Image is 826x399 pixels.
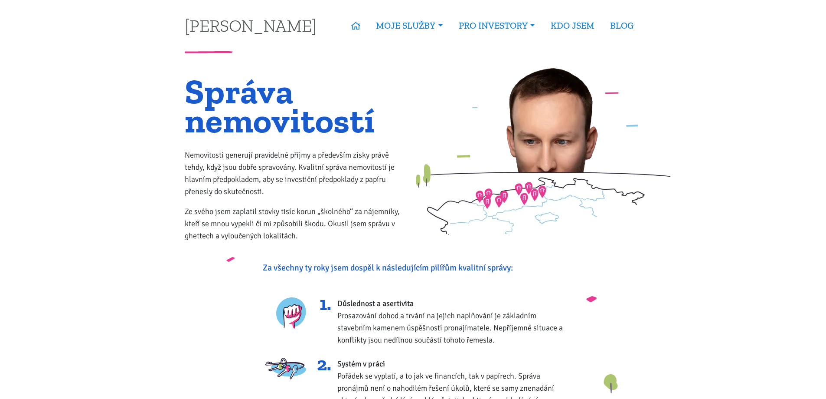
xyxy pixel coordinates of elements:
[543,16,602,36] a: KDO JSEM
[337,299,414,308] strong: Důslednost a asertivita
[185,205,407,242] p: Ze svého jsem zaplatil stovky tisíc korun „školného“ za nájemníky, kteří se mnou vypekli či mi zp...
[263,262,563,274] p: Za všechny ty roky jsem dospěl k následujícím pilířům kvalitní správy:
[314,358,331,370] span: 2.
[337,359,385,369] strong: Systém v práci
[185,149,407,198] p: Nemovitosti generují pravidelné příjmy a především zisky právě tehdy, když jsou dobře spravovány....
[185,17,317,34] a: [PERSON_NAME]
[451,16,543,36] a: PRO INVESTORY
[368,16,451,36] a: MOJE SLUŽBY
[602,16,641,36] a: BLOG
[185,77,407,135] h1: Správa nemovitostí
[314,297,331,310] span: 1.
[337,297,569,346] div: Prosazování dohod a trvání na jejich naplňování je základním stavebním kamenem úspěšnosti pronají...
